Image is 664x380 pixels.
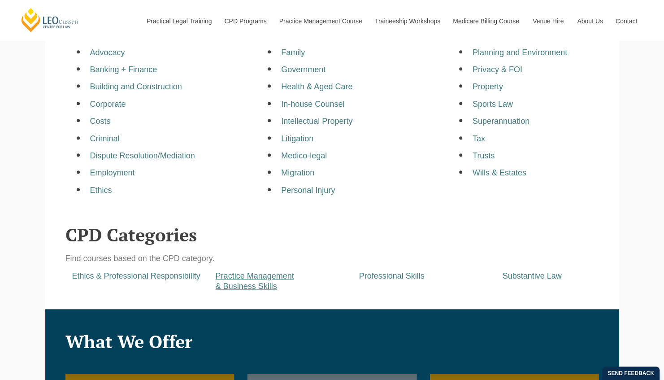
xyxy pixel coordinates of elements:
[281,151,327,160] a: Medico-legal
[281,100,344,109] a: In-house Counsel
[446,2,526,40] a: Medicare Billing Course
[281,168,314,177] a: Migration
[473,117,529,126] a: Superannuation
[281,117,352,126] a: Intellectual Property
[90,48,125,57] a: Advocacy
[65,253,599,264] p: Find courses based on the CPD category.
[503,271,562,280] a: Substantive Law
[217,2,272,40] a: CPD Programs
[72,271,200,280] a: Ethics & Professional Responsibility
[473,48,567,57] a: Planning and Environment
[65,225,599,245] h2: CPD Categories
[473,134,485,143] a: Tax
[140,2,218,40] a: Practical Legal Training
[273,2,368,40] a: Practice Management Course
[90,65,157,74] a: Banking + Finance
[473,100,513,109] a: Sports Law
[281,48,305,57] a: Family
[216,271,294,291] a: Practice Management& Business Skills
[20,7,80,33] a: [PERSON_NAME] Centre for Law
[359,271,425,280] a: Professional Skills
[281,186,335,195] a: Personal Injury
[281,82,352,91] a: Health & Aged Care
[526,2,570,40] a: Venue Hire
[473,151,495,160] a: Trusts
[90,168,135,177] a: Employment
[90,82,182,91] a: Building and Construction
[473,65,522,74] a: Privacy & FOI
[609,2,644,40] a: Contact
[90,186,112,195] a: Ethics
[65,332,599,351] h2: What We Offer
[90,134,120,143] a: Criminal
[281,65,325,74] a: Government
[90,151,195,160] a: Dispute Resolution/Mediation
[90,117,111,126] a: Costs
[570,2,609,40] a: About Us
[473,168,526,177] a: Wills & Estates
[368,2,446,40] a: Traineeship Workshops
[90,100,126,109] a: Corporate
[473,82,503,91] a: Property
[281,134,313,143] a: Litigation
